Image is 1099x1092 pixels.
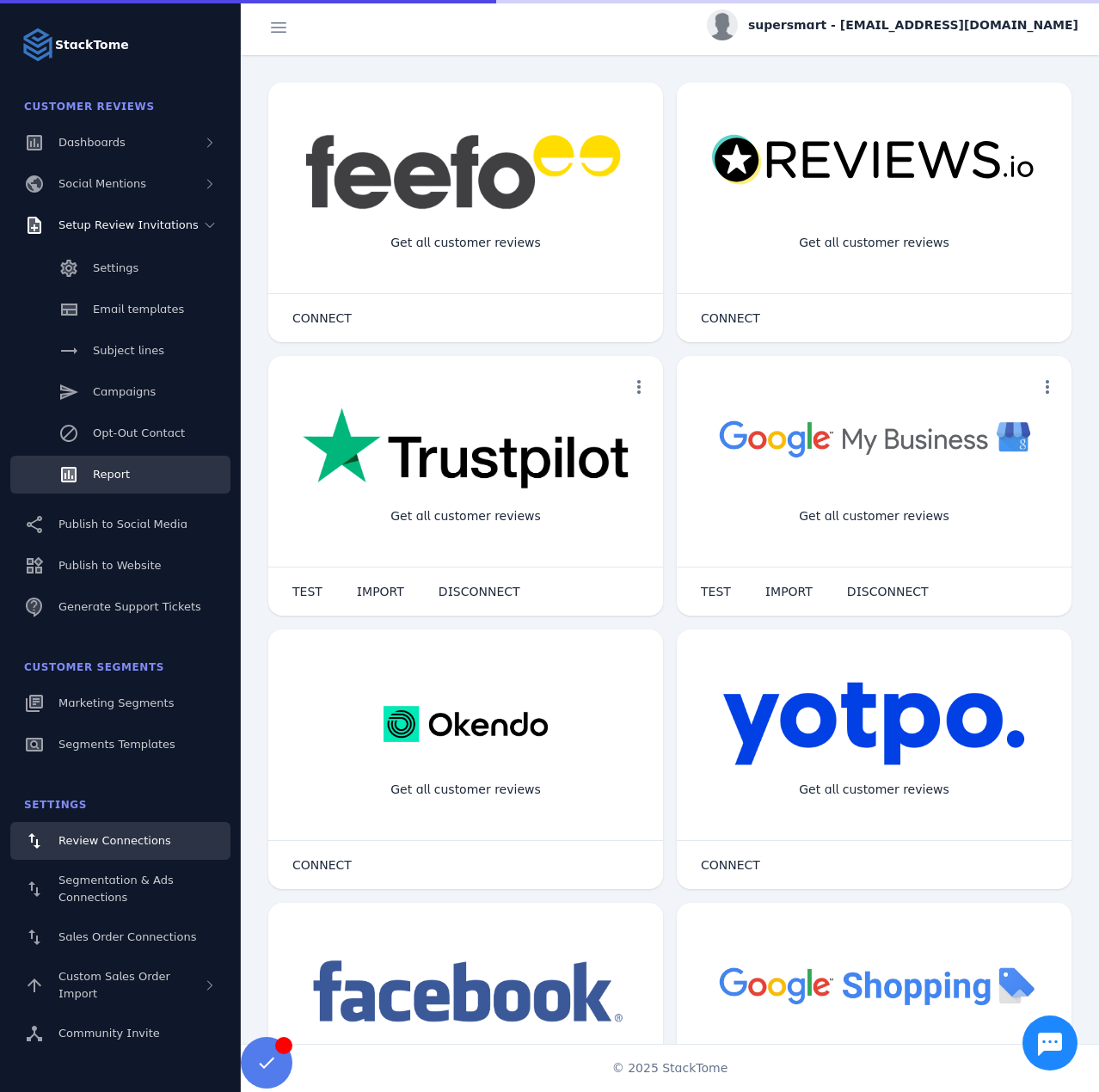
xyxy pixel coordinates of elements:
[275,574,340,609] button: TEST
[58,136,126,149] span: Dashboards
[684,574,748,609] button: TEST
[10,547,230,585] a: Publish to Website
[58,177,146,190] span: Social Mentions
[275,301,369,335] button: CONNECT
[711,954,1037,1015] img: googleshopping.png
[722,681,1026,767] img: yotpo.png
[10,863,230,915] a: Segmentation & Ads Connections
[93,385,156,398] span: Campaigns
[701,586,731,598] span: TEST
[377,494,555,539] div: Get all customer reviews
[58,834,171,847] span: Review Connections
[684,301,777,335] button: CONNECT
[765,586,813,598] span: IMPORT
[10,456,230,494] a: Report
[711,408,1037,469] img: googlebusiness.png
[684,848,777,882] button: CONNECT
[58,738,175,751] span: Segments Templates
[439,586,520,598] span: DISCONNECT
[10,291,230,328] a: Email templates
[612,1059,728,1077] span: © 2025 StackTome
[292,312,352,324] span: CONNECT
[58,930,196,943] span: Sales Order Connections
[701,312,760,324] span: CONNECT
[847,586,929,598] span: DISCONNECT
[292,586,322,598] span: TEST
[303,954,629,1031] img: facebook.png
[24,799,87,811] span: Settings
[10,684,230,722] a: Marketing Segments
[55,36,129,54] strong: StackTome
[748,574,830,609] button: IMPORT
[785,220,963,266] div: Get all customer reviews
[711,134,1037,187] img: reviewsio.svg
[10,726,230,764] a: Segments Templates
[377,767,555,813] div: Get all customer reviews
[10,822,230,860] a: Review Connections
[292,859,352,871] span: CONNECT
[10,249,230,287] a: Settings
[384,681,548,767] img: okendo.webp
[58,600,201,613] span: Generate Support Tickets
[10,588,230,626] a: Generate Support Tickets
[58,1027,160,1040] span: Community Invite
[58,874,174,904] span: Segmentation & Ads Connections
[58,970,170,1000] span: Custom Sales Order Import
[10,373,230,411] a: Campaigns
[772,1040,975,1086] div: Import Products from Google
[10,414,230,452] a: Opt-Out Contact
[1030,370,1065,404] button: more
[275,848,369,882] button: CONNECT
[707,9,1078,40] button: supersmart - [EMAIL_ADDRESS][DOMAIN_NAME]
[93,344,164,357] span: Subject lines
[10,918,230,956] a: Sales Order Connections
[24,101,155,113] span: Customer Reviews
[10,1015,230,1052] a: Community Invite
[58,696,174,709] span: Marketing Segments
[303,408,629,492] img: trustpilot.png
[58,559,161,572] span: Publish to Website
[58,518,187,531] span: Publish to Social Media
[10,332,230,370] a: Subject lines
[377,220,555,266] div: Get all customer reviews
[748,16,1078,34] span: supersmart - [EMAIL_ADDRESS][DOMAIN_NAME]
[93,468,130,481] span: Report
[785,767,963,813] div: Get all customer reviews
[93,303,184,316] span: Email templates
[785,494,963,539] div: Get all customer reviews
[421,574,537,609] button: DISCONNECT
[830,574,946,609] button: DISCONNECT
[357,586,404,598] span: IMPORT
[21,28,55,62] img: Logo image
[93,261,138,274] span: Settings
[93,426,185,439] span: Opt-Out Contact
[707,9,738,40] img: profile.jpg
[10,506,230,543] a: Publish to Social Media
[622,370,656,404] button: more
[701,859,760,871] span: CONNECT
[303,134,629,210] img: feefo.png
[340,574,421,609] button: IMPORT
[24,661,164,673] span: Customer Segments
[58,218,199,231] span: Setup Review Invitations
